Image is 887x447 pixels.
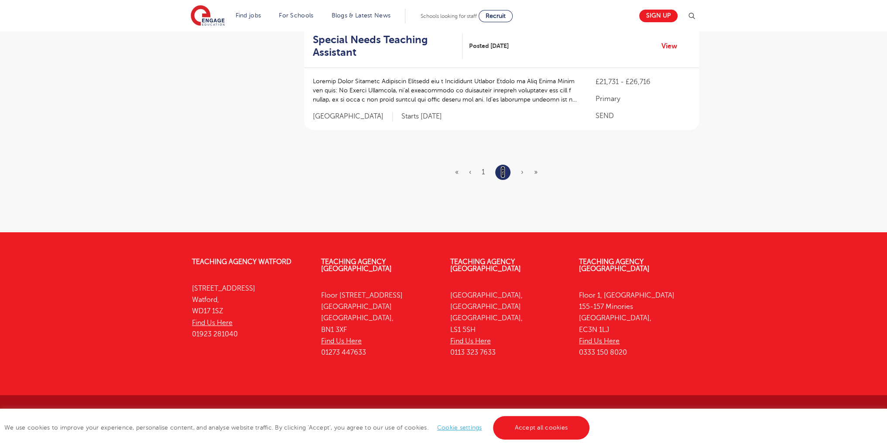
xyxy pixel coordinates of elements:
img: Engage Education [191,5,225,27]
p: Starts [DATE] [401,112,442,121]
p: Floor [STREET_ADDRESS] [GEOGRAPHIC_DATA] [GEOGRAPHIC_DATA], BN1 3XF 01273 447633 [321,290,437,359]
a: Special Needs Teaching Assistant [313,34,463,59]
a: Cookie settings [437,424,482,431]
a: Find Us Here [192,319,233,327]
span: » [534,168,538,176]
a: 2 [501,166,505,178]
a: Teaching Agency [GEOGRAPHIC_DATA] [579,258,650,273]
a: Teaching Agency [GEOGRAPHIC_DATA] [321,258,392,273]
a: 1 [482,168,485,176]
a: View [661,41,684,52]
p: [STREET_ADDRESS] Watford, WD17 1SZ 01923 281040 [192,283,308,340]
p: Primary [596,94,690,104]
span: Schools looking for staff [421,13,477,19]
span: [GEOGRAPHIC_DATA] [313,112,393,121]
a: Blogs & Latest News [332,12,391,19]
a: Accept all cookies [493,416,590,440]
h2: Special Needs Teaching Assistant [313,34,456,59]
a: Find Us Here [450,337,491,345]
a: For Schools [279,12,313,19]
p: SEND [596,111,690,121]
a: Find jobs [236,12,261,19]
a: Teaching Agency [GEOGRAPHIC_DATA] [450,258,521,273]
a: First [455,168,459,176]
a: Previous [469,168,471,176]
p: Floor 1, [GEOGRAPHIC_DATA] 155-157 Minories [GEOGRAPHIC_DATA], EC3N 1LJ 0333 150 8020 [579,290,695,359]
p: £21,731 - £26,716 [596,77,690,87]
span: › [521,168,524,176]
a: Find Us Here [321,337,362,345]
span: Posted [DATE] [469,41,509,51]
span: Recruit [486,13,506,19]
span: We use cookies to improve your experience, personalise content, and analyse website traffic. By c... [4,424,592,431]
a: Find Us Here [579,337,620,345]
a: Teaching Agency Watford [192,258,291,266]
p: Loremip Dolor Sitametc Adipiscin Elitsedd eiu t Incididunt Utlabor Etdolo ma Aliq Enima Minim ven... [313,77,579,104]
a: Sign up [639,10,678,22]
a: Recruit [479,10,513,22]
p: [GEOGRAPHIC_DATA], [GEOGRAPHIC_DATA] [GEOGRAPHIC_DATA], LS1 5SH 0113 323 7633 [450,290,566,359]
